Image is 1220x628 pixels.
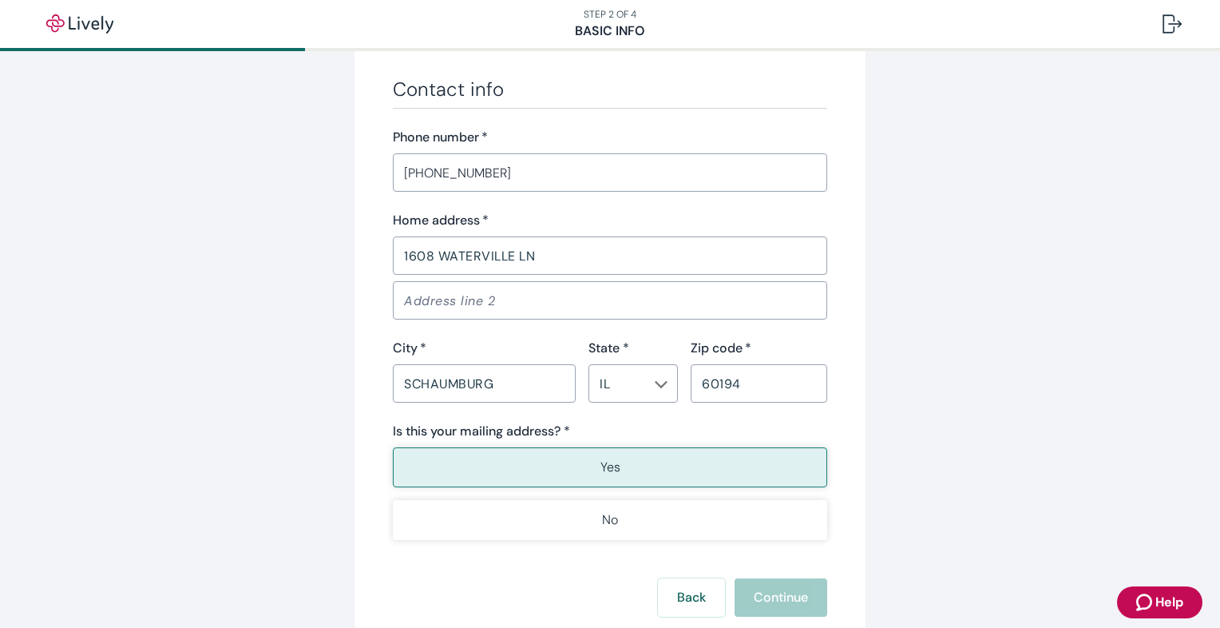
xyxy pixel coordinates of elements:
label: City [393,339,426,358]
svg: Chevron icon [655,378,667,391]
button: Back [658,578,725,617]
input: (555) 555-5555 [393,157,827,189]
button: Yes [393,447,827,487]
p: Yes [600,458,620,477]
label: Home address [393,211,489,230]
input: -- [593,372,647,395]
input: Address line 1 [393,240,827,272]
label: Is this your mailing address? * [393,422,570,441]
label: Zip code [691,339,751,358]
p: No [602,511,618,530]
button: Zendesk support iconHelp [1117,586,1202,618]
label: State * [588,339,629,358]
input: City [393,368,576,399]
label: Phone number [393,128,488,147]
h3: Contact info [393,78,827,101]
img: Lively [35,14,125,34]
button: Log out [1150,5,1194,43]
button: Open [653,376,669,392]
input: Zip code [691,368,827,399]
button: No [393,500,827,540]
input: Address line 2 [393,284,827,316]
span: Help [1155,593,1183,612]
svg: Zendesk support icon [1136,593,1155,612]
